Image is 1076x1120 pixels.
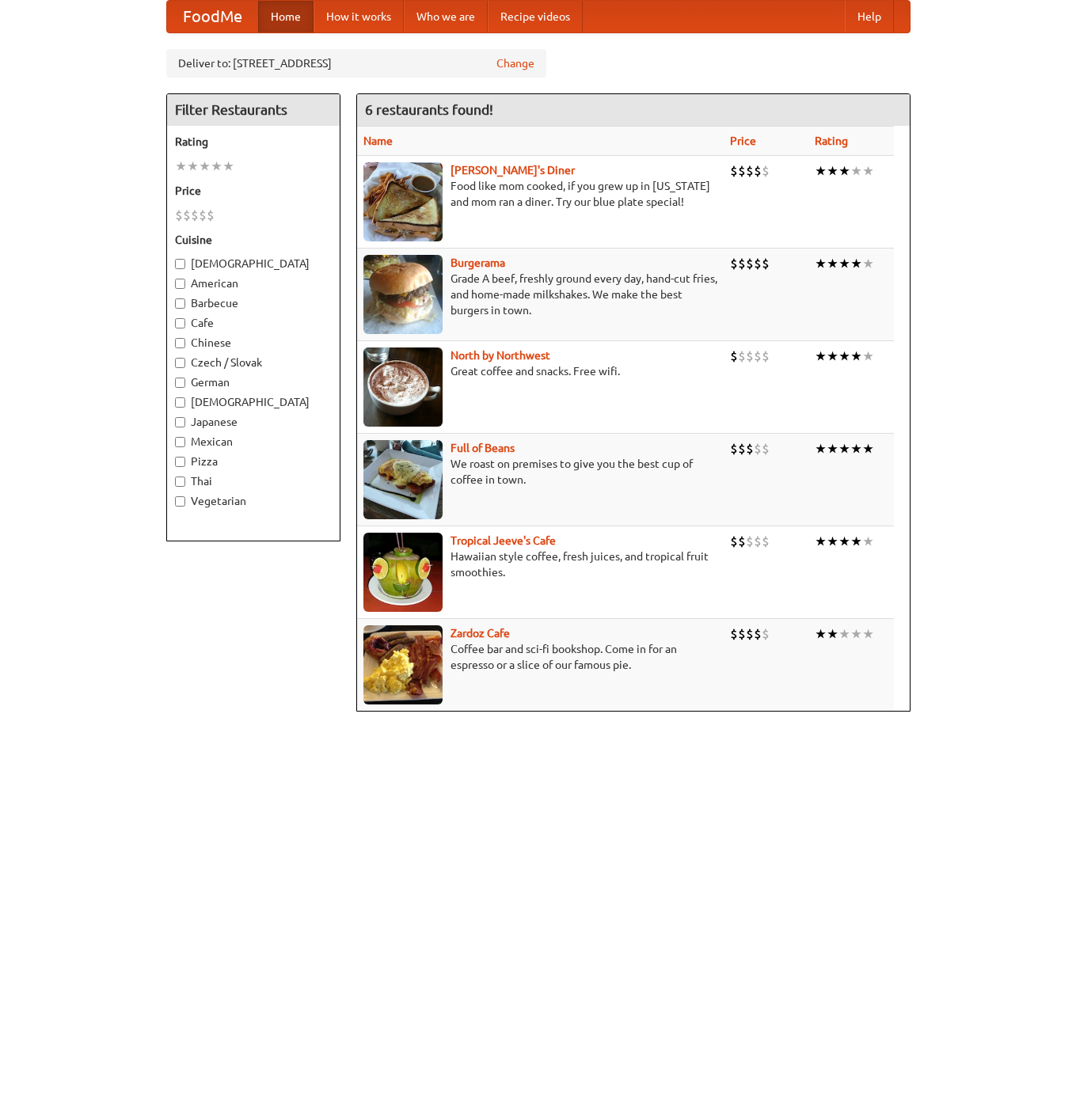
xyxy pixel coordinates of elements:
[363,456,717,488] p: We roast on premises to give you the best cup of coffee in town.
[845,1,894,32] a: Help
[363,135,393,147] a: Name
[175,378,185,388] input: German
[175,338,185,348] input: Chinese
[827,347,838,365] li: ★
[738,533,746,550] li: $
[730,162,738,180] li: $
[746,533,754,550] li: $
[175,318,185,328] input: Cafe
[850,440,862,457] li: ★
[762,625,770,643] li: $
[175,434,332,450] label: Mexican
[258,1,314,32] a: Home
[754,440,762,457] li: $
[730,135,756,147] a: Price
[175,207,183,224] li: $
[363,255,443,334] img: burgerama.jpg
[762,533,770,550] li: $
[175,232,332,248] h5: Cuisine
[175,256,332,271] label: [DEMOGRAPHIC_DATA]
[451,164,575,177] a: [PERSON_NAME]'s Diner
[175,335,332,351] label: Chinese
[166,49,546,78] div: Deliver to: [STREET_ADDRESS]
[815,255,827,272] li: ★
[862,255,874,272] li: ★
[175,183,332,199] h5: Price
[363,625,443,704] img: zardoz.jpg
[175,394,332,410] label: [DEMOGRAPHIC_DATA]
[222,158,234,175] li: ★
[451,349,550,362] b: North by Northwest
[175,473,332,489] label: Thai
[815,135,848,147] a: Rating
[754,347,762,365] li: $
[175,476,185,487] input: Thai
[827,162,838,180] li: ★
[175,457,185,467] input: Pizza
[838,162,850,180] li: ★
[850,533,862,550] li: ★
[211,158,222,175] li: ★
[175,496,185,507] input: Vegetarian
[175,134,332,150] h5: Rating
[365,102,493,117] ng-pluralize: 6 restaurants found!
[363,162,443,241] img: sallys.jpg
[187,158,199,175] li: ★
[167,1,258,32] a: FoodMe
[175,275,332,291] label: American
[175,397,185,408] input: [DEMOGRAPHIC_DATA]
[746,255,754,272] li: $
[746,162,754,180] li: $
[754,255,762,272] li: $
[730,347,738,365] li: $
[754,162,762,180] li: $
[815,625,827,643] li: ★
[827,533,838,550] li: ★
[363,440,443,519] img: beans.jpg
[762,440,770,457] li: $
[838,347,850,365] li: ★
[451,442,515,454] a: Full of Beans
[815,162,827,180] li: ★
[175,158,187,175] li: ★
[207,207,215,224] li: $
[746,625,754,643] li: $
[175,374,332,390] label: German
[191,207,199,224] li: $
[314,1,404,32] a: How it works
[838,625,850,643] li: ★
[451,256,505,269] a: Burgerama
[730,625,738,643] li: $
[199,158,211,175] li: ★
[827,255,838,272] li: ★
[827,625,838,643] li: ★
[862,533,874,550] li: ★
[496,55,534,71] a: Change
[862,162,874,180] li: ★
[451,534,556,547] b: Tropical Jeeve's Cafe
[175,437,185,447] input: Mexican
[404,1,488,32] a: Who we are
[363,363,717,379] p: Great coffee and snacks. Free wifi.
[754,533,762,550] li: $
[175,358,185,368] input: Czech / Slovak
[451,627,510,640] a: Zardoz Cafe
[850,162,862,180] li: ★
[738,347,746,365] li: $
[363,549,717,580] p: Hawaiian style coffee, fresh juices, and tropical fruit smoothies.
[738,255,746,272] li: $
[730,440,738,457] li: $
[850,347,862,365] li: ★
[175,417,185,427] input: Japanese
[850,625,862,643] li: ★
[762,255,770,272] li: $
[183,207,191,224] li: $
[199,207,207,224] li: $
[175,454,332,469] label: Pizza
[746,440,754,457] li: $
[363,641,717,673] p: Coffee bar and sci-fi bookshop. Come in for an espresso or a slice of our famous pie.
